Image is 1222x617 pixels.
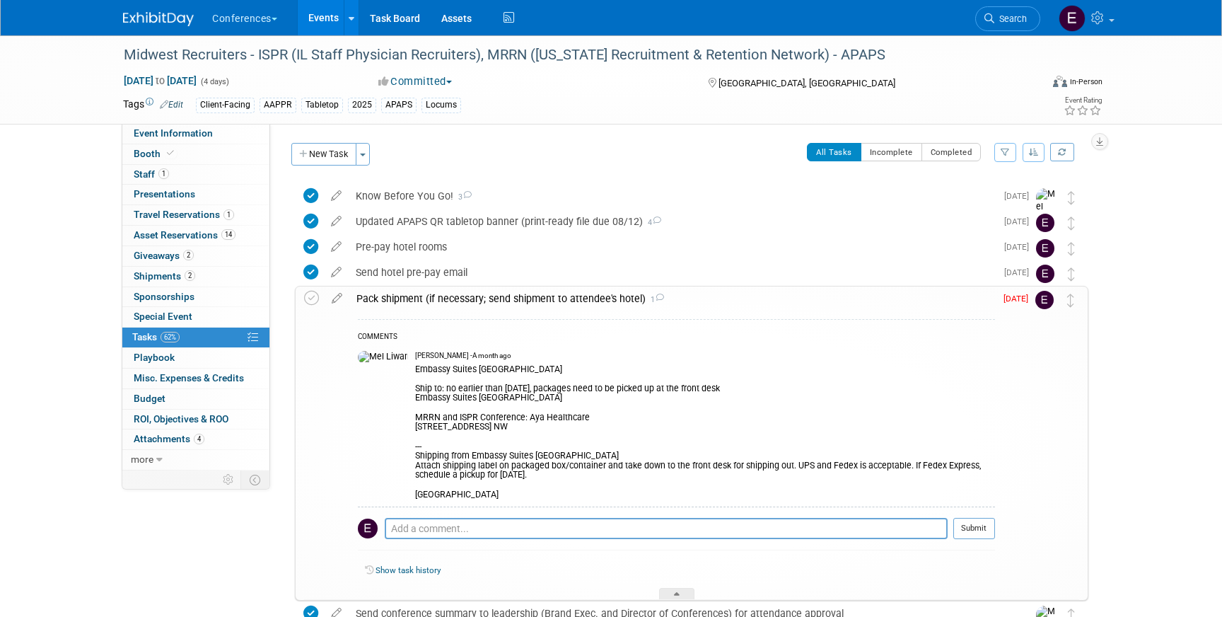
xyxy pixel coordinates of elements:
[122,124,269,144] a: Event Information
[415,362,995,500] div: Embassy Suites [GEOGRAPHIC_DATA] Ship to: no earlier than [DATE], packages need to be picked up a...
[1053,76,1067,87] img: Format-Inperson.png
[291,143,356,166] button: New Task
[358,330,995,345] div: COMMENTS
[196,98,255,113] div: Client-Facing
[123,97,183,113] td: Tags
[994,13,1027,24] span: Search
[119,42,1019,68] div: Midwest Recruiters - ISPR (IL Staff Physician Recruiters), MRRN ([US_STATE] Recruitment & Retenti...
[134,270,195,282] span: Shipments
[183,250,194,260] span: 2
[301,98,343,113] div: Tabletop
[122,410,269,429] a: ROI, Objectives & ROO
[134,413,228,425] span: ROI, Objectives & ROO
[349,209,996,233] div: Updated APAPS QR tabletop banner (print-ready file due 08/12)
[122,429,269,449] a: Attachments4
[221,229,235,240] span: 14
[134,311,192,322] span: Special Event
[718,78,895,88] span: [GEOGRAPHIC_DATA], [GEOGRAPHIC_DATA]
[1004,217,1036,226] span: [DATE]
[122,287,269,307] a: Sponsorships
[134,188,195,200] span: Presentations
[122,246,269,266] a: Giveaways2
[358,519,378,538] img: Erin Anderson
[358,351,408,364] img: Mel Liwanag
[324,241,349,253] a: edit
[1004,191,1036,201] span: [DATE]
[199,77,229,86] span: (4 days)
[1068,191,1075,204] i: Move task
[134,250,194,261] span: Giveaways
[134,127,213,139] span: Event Information
[153,75,167,86] span: to
[957,74,1102,95] div: Event Format
[1003,294,1035,304] span: [DATE]
[373,74,458,89] button: Committed
[415,351,511,361] span: [PERSON_NAME] - A month ago
[1068,217,1075,230] i: Move task
[132,331,180,342] span: Tasks
[167,149,174,157] i: Booth reservation complete
[349,184,996,208] div: Know Before You Go!
[260,98,296,113] div: AAPPR
[241,471,270,489] td: Toggle Event Tabs
[381,98,417,113] div: APAPS
[1004,267,1036,277] span: [DATE]
[122,205,269,225] a: Travel Reservations1
[134,393,165,404] span: Budget
[122,226,269,246] a: Asset Reservations14
[348,98,376,113] div: 2025
[122,307,269,327] a: Special Event
[134,168,169,180] span: Staff
[134,209,234,220] span: Travel Reservations
[1036,265,1054,283] img: Erin Anderson
[194,434,204,444] span: 4
[122,185,269,204] a: Presentations
[1050,143,1074,161] a: Refresh
[122,144,269,164] a: Booth
[134,433,204,444] span: Attachments
[861,143,922,161] button: Incomplete
[122,165,269,185] a: Staff1
[216,471,241,489] td: Personalize Event Tab Strip
[646,295,664,304] span: 1
[123,12,194,26] img: ExhibitDay
[324,190,349,202] a: edit
[122,348,269,368] a: Playbook
[1064,97,1102,104] div: Event Rating
[1068,242,1075,255] i: Move task
[421,98,461,113] div: Locums
[1035,291,1054,309] img: Erin Anderson
[1067,294,1074,307] i: Move task
[1036,239,1054,258] img: Erin Anderson
[325,292,349,305] a: edit
[134,229,235,241] span: Asset Reservations
[807,143,861,161] button: All Tasks
[324,266,349,279] a: edit
[158,168,169,179] span: 1
[324,215,349,228] a: edit
[122,389,269,409] a: Budget
[134,372,244,384] span: Misc. Expenses & Credits
[122,450,269,470] a: more
[134,148,177,159] span: Booth
[160,100,183,110] a: Edit
[975,6,1040,31] a: Search
[131,454,153,465] span: more
[921,143,982,161] button: Completed
[122,369,269,388] a: Misc. Expenses & Credits
[134,291,194,302] span: Sponsorships
[1059,5,1086,32] img: Erin Anderson
[376,565,441,575] a: Show task history
[122,267,269,287] a: Shipments2
[185,270,195,281] span: 2
[161,332,180,342] span: 62%
[1036,214,1054,232] img: Erin Anderson
[1004,242,1036,252] span: [DATE]
[123,74,197,87] span: [DATE] [DATE]
[134,352,175,363] span: Playbook
[349,287,995,311] div: Pack shipment (if necessary; send shipment to attendee's hotel)
[1069,76,1102,87] div: In-Person
[1036,188,1057,238] img: Mel Liwanag
[1068,267,1075,281] i: Move task
[122,328,269,347] a: Tasks62%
